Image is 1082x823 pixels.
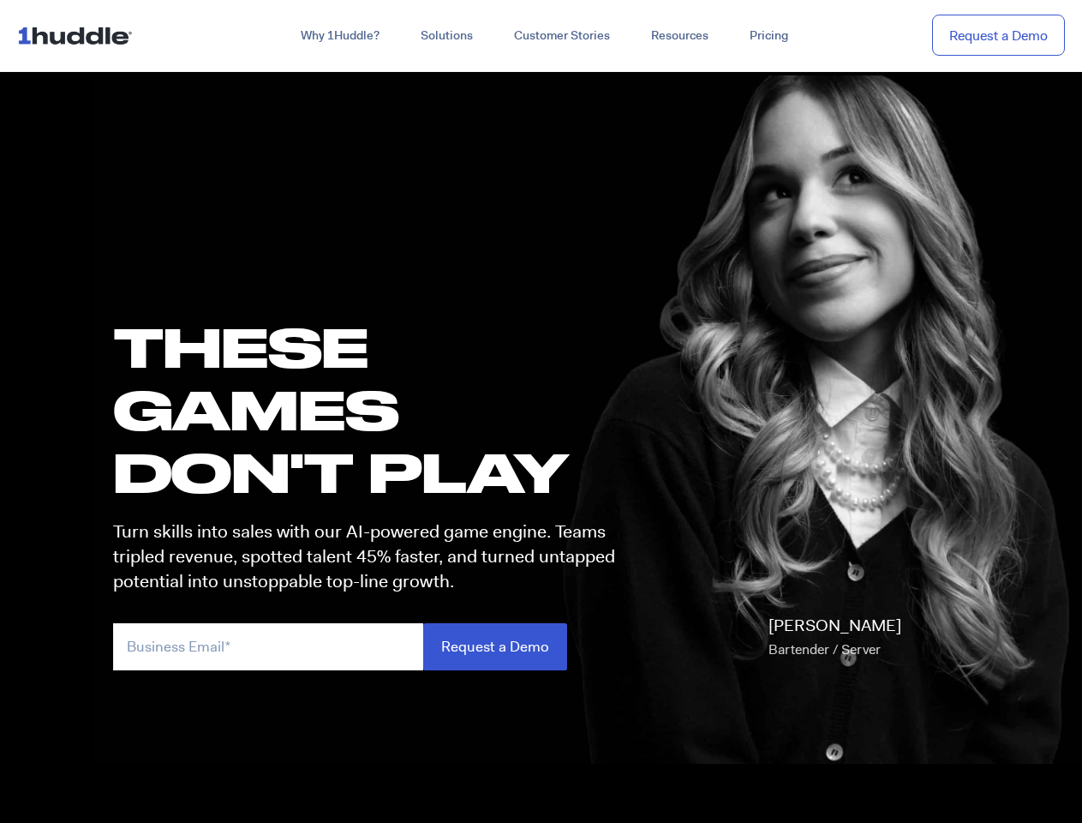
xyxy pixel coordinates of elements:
[400,21,493,51] a: Solutions
[280,21,400,51] a: Why 1Huddle?
[631,21,729,51] a: Resources
[768,640,881,658] span: Bartender / Server
[113,315,631,504] h1: these GAMES DON'T PLAY
[932,15,1065,57] a: Request a Demo
[493,21,631,51] a: Customer Stories
[113,520,631,595] p: Turn skills into sales with our AI-powered game engine. Teams tripled revenue, spotted talent 45%...
[768,614,901,662] p: [PERSON_NAME]
[729,21,809,51] a: Pricing
[17,19,140,51] img: ...
[113,623,423,670] input: Business Email*
[423,623,567,670] input: Request a Demo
